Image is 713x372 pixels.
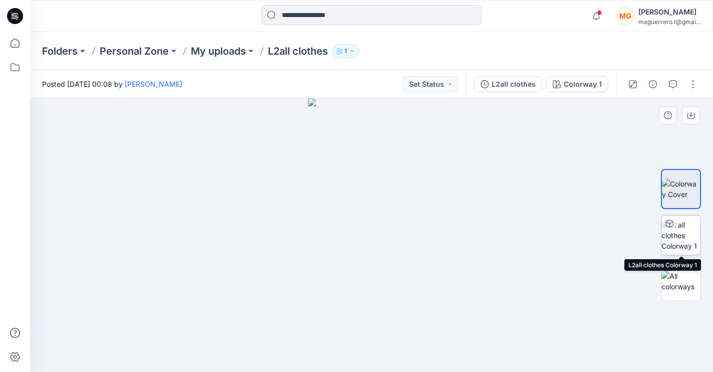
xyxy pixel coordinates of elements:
[332,44,360,58] button: 1
[474,76,542,92] button: L2all clothes
[564,79,602,90] div: Colorway 1
[42,44,78,58] a: Folders
[191,44,246,58] a: My uploads
[645,76,661,92] button: Details
[492,79,536,90] div: L2all clothes
[638,18,700,26] div: maguerrero.t@gmai...
[125,80,182,88] a: [PERSON_NAME]
[661,220,700,251] img: L2all clothes Colorway 1
[344,46,347,57] p: 1
[546,76,608,92] button: Colorway 1
[638,6,700,18] div: [PERSON_NAME]
[268,44,328,58] p: L2all clothes
[616,7,634,25] div: MG
[662,178,700,200] img: Colorway Cover
[42,79,182,89] span: Posted [DATE] 00:08 by
[100,44,169,58] a: Personal Zone
[661,271,700,292] img: All colorways
[308,98,435,372] img: eyJhbGciOiJIUzI1NiIsImtpZCI6IjAiLCJzbHQiOiJzZXMiLCJ0eXAiOiJKV1QifQ.eyJkYXRhIjp7InR5cGUiOiJzdG9yYW...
